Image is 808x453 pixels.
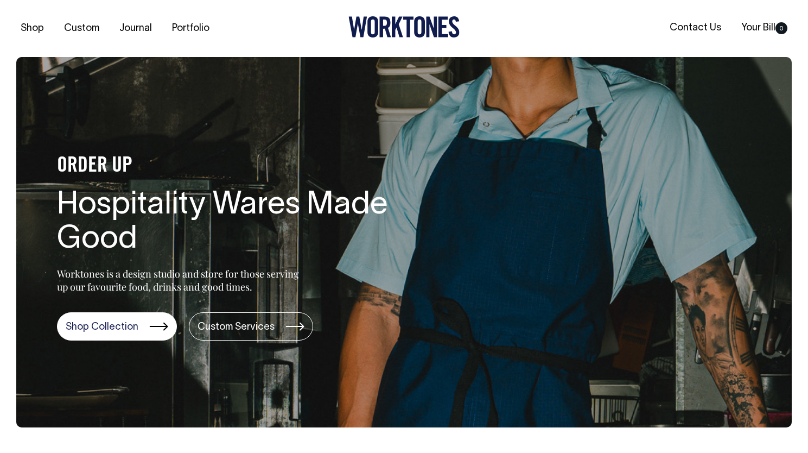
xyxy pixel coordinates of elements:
[737,19,792,37] a: Your Bill0
[57,267,304,293] p: Worktones is a design studio and store for those serving up our favourite food, drinks and good t...
[189,312,313,341] a: Custom Services
[57,155,404,178] h4: ORDER UP
[57,312,177,341] a: Shop Collection
[60,20,104,37] a: Custom
[665,19,726,37] a: Contact Us
[168,20,214,37] a: Portfolio
[16,20,48,37] a: Shop
[775,22,787,34] span: 0
[57,188,404,258] h1: Hospitality Wares Made Good
[115,20,156,37] a: Journal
